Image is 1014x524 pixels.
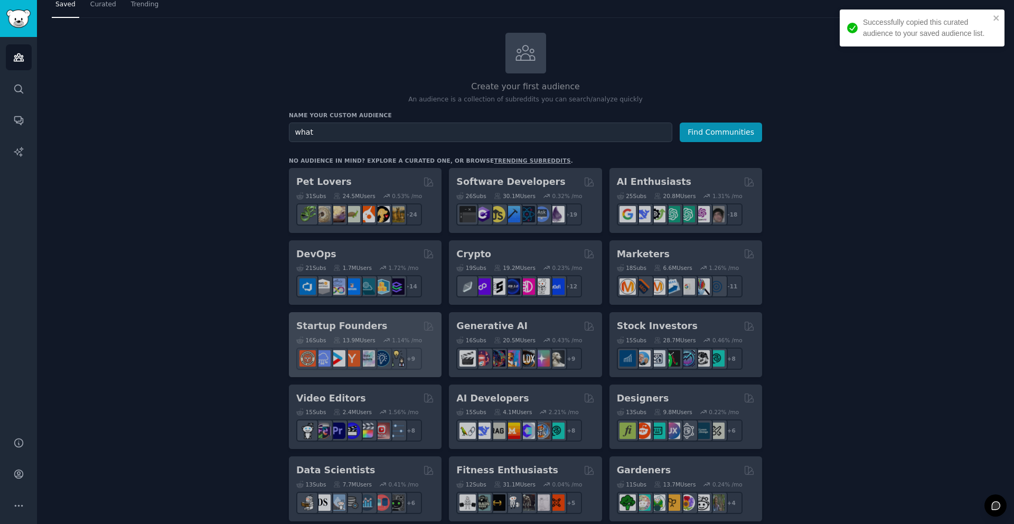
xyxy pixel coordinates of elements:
[6,10,31,28] img: GummySearch logo
[863,17,990,39] div: Successfully copied this curated audience to your saved audience list.
[289,111,762,119] h3: Name your custom audience
[289,80,762,93] h2: Create your first audience
[680,123,762,142] button: Find Communities
[289,95,762,105] p: An audience is a collection of subreddits you can search/analyze quickly
[289,123,672,142] input: Pick a short name, like "Digital Marketers" or "Movie-Goers"
[289,157,573,164] div: No audience in mind? Explore a curated one, or browse .
[494,157,570,164] a: trending subreddits
[993,14,1000,22] button: close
